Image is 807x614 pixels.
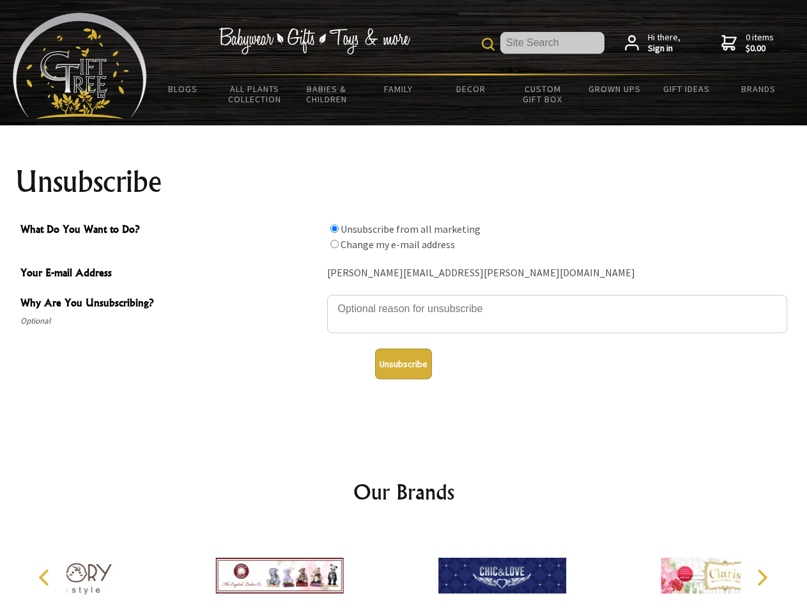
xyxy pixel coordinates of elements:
[15,166,792,197] h1: Unsubscribe
[625,32,680,54] a: Hi there,Sign in
[482,38,495,51] img: product search
[20,313,321,329] span: Optional
[507,75,579,113] a: Custom Gift Box
[746,43,774,54] strong: $0.00
[291,75,363,113] a: Babies & Children
[20,295,321,313] span: Why Are You Unsubscribing?
[147,75,219,102] a: BLOGS
[723,75,795,102] a: Brands
[434,75,507,102] a: Decor
[721,32,774,54] a: 0 items$0.00
[330,240,339,248] input: What Do You Want to Do?
[341,238,455,251] label: Change my e-mail address
[648,32,680,54] span: Hi there,
[32,563,60,592] button: Previous
[327,295,787,333] textarea: Why Are You Unsubscribing?
[330,224,339,233] input: What Do You Want to Do?
[375,349,432,379] button: Unsubscribe
[746,31,774,54] span: 0 items
[13,13,147,119] img: Babyware - Gifts - Toys and more...
[341,223,480,235] label: Unsubscribe from all marketing
[650,75,723,102] a: Gift Ideas
[219,75,291,113] a: All Plants Collection
[327,264,787,283] div: [PERSON_NAME][EMAIL_ADDRESS][PERSON_NAME][DOMAIN_NAME]
[20,221,321,240] span: What Do You Want to Do?
[648,43,680,54] strong: Sign in
[363,75,435,102] a: Family
[219,28,410,54] img: Babywear - Gifts - Toys & more
[26,476,782,507] h2: Our Brands
[748,563,776,592] button: Next
[500,32,604,54] input: Site Search
[578,75,650,102] a: Grown Ups
[20,265,321,283] span: Your E-mail Address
